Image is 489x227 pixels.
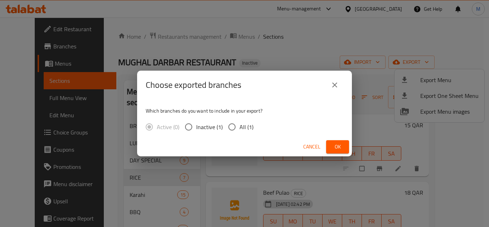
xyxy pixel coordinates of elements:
[300,140,323,153] button: Cancel
[332,142,343,151] span: Ok
[146,107,343,114] p: Which branches do you want to include in your export?
[146,79,241,91] h2: Choose exported branches
[326,140,349,153] button: Ok
[157,123,179,131] span: Active (0)
[303,142,320,151] span: Cancel
[196,123,223,131] span: Inactive (1)
[239,123,253,131] span: All (1)
[326,76,343,94] button: close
